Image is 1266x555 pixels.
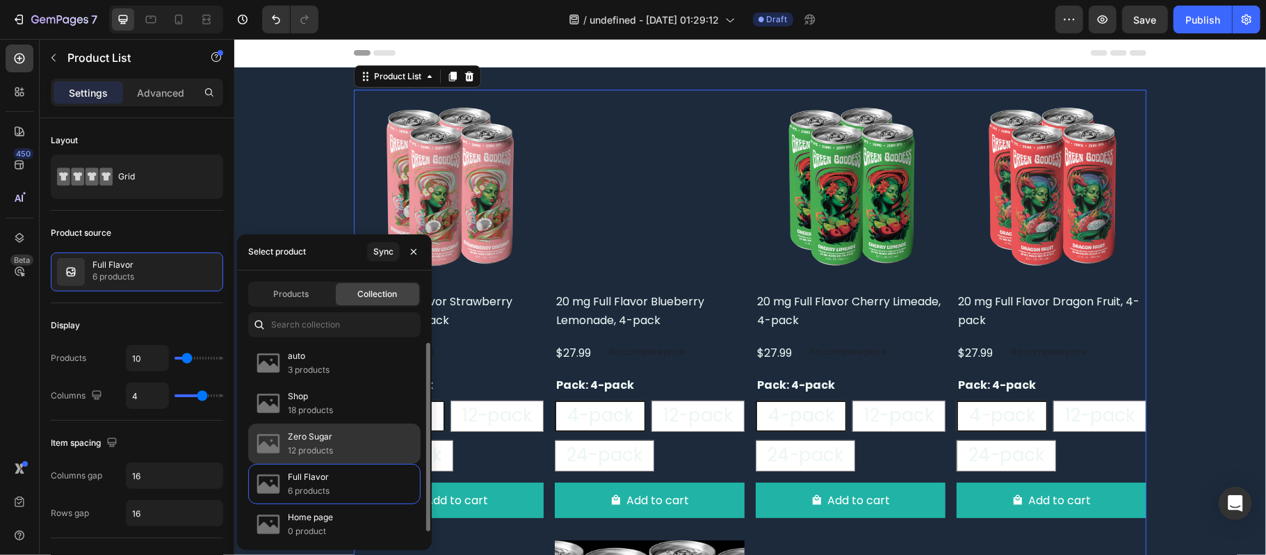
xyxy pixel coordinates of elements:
[429,364,498,389] span: 12-pack
[288,349,330,363] p: auto
[51,227,111,239] div: Product source
[288,389,333,403] p: Shop
[320,444,510,479] button: Add to cart
[137,86,184,100] p: Advanced
[1219,487,1252,520] div: Open Intercom Messenger
[722,337,803,356] legend: Pack: 4-pack
[10,255,33,266] div: Beta
[375,309,451,317] p: No compare price
[288,403,333,417] p: 18 products
[722,444,912,479] button: Add to cart
[734,403,810,428] span: 24-pack
[722,303,760,325] div: $27.99
[521,303,559,325] div: $27.99
[91,11,97,28] p: 7
[127,463,222,488] input: Auto
[288,524,333,538] p: 0 product
[51,469,102,482] div: Columns gap
[248,246,306,258] div: Select product
[795,452,857,471] div: Add to cart
[69,86,108,100] p: Settings
[262,6,318,33] div: Undo/Redo
[373,246,393,258] div: Sync
[92,260,134,270] p: Full Flavor
[1134,14,1157,26] span: Save
[831,364,900,389] span: 12-pack
[51,434,120,453] div: Item spacing
[254,470,282,498] img: collections
[288,363,330,377] p: 3 products
[288,484,330,498] p: 6 products
[630,364,699,389] span: 12-pack
[288,430,333,444] p: Zero Sugar
[594,452,656,471] div: Add to cart
[777,309,852,317] p: No compare price
[722,51,912,241] a: 20 mg Full Flavor Dragon Fruit, 4-pack
[57,258,85,286] img: collection feature img
[51,134,78,147] div: Layout
[127,501,222,526] input: Auto
[393,452,455,471] div: Add to cart
[521,444,711,479] button: Add to cart
[534,364,600,389] span: 4-pack
[1122,6,1168,33] button: Save
[735,364,801,389] span: 4-pack
[320,51,510,241] a: 20 mg Full Flavor Blueberry Lemonade, 4-pack
[118,161,203,193] div: Grid
[274,288,309,300] span: Products
[332,403,408,428] span: 24-pack
[288,470,330,484] p: Full Flavor
[67,49,186,66] p: Product List
[767,13,788,26] span: Draft
[254,430,282,458] img: collections
[13,148,33,159] div: 450
[521,337,602,356] legend: Pack: 4-pack
[127,346,168,371] input: Auto
[367,242,400,262] button: Sync
[248,312,421,337] input: Search collection
[590,13,720,27] span: undefined - [DATE] 01:29:12
[92,270,134,284] p: 6 products
[137,31,190,44] div: Product List
[722,252,912,292] h2: 20 mg Full Flavor Dragon Fruit, 4-pack
[1185,13,1220,27] div: Publish
[254,349,282,377] img: collections
[533,403,609,428] span: 24-pack
[51,507,89,520] div: Rows gap
[358,288,398,300] span: Collection
[521,252,711,292] h2: 20 mg Full Flavor Cherry Limeade, 4-pack
[51,352,86,364] div: Products
[254,510,282,538] img: collections
[254,389,282,417] img: collections
[288,510,333,524] p: Home page
[584,13,587,27] span: /
[320,252,510,292] h2: 20 mg Full Flavor Blueberry Lemonade, 4-pack
[521,51,711,241] a: 20 mg Full Flavor Cherry Limeade, 4-pack
[6,6,104,33] button: 7
[234,39,1266,555] iframe: Design area
[51,387,105,405] div: Columns
[320,303,358,325] div: $27.99
[576,309,651,317] p: No compare price
[333,364,399,389] span: 4-pack
[288,444,333,458] p: 12 products
[127,383,168,408] input: Auto
[320,337,401,356] legend: Pack: 4-pack
[51,319,80,332] div: Display
[1174,6,1232,33] button: Publish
